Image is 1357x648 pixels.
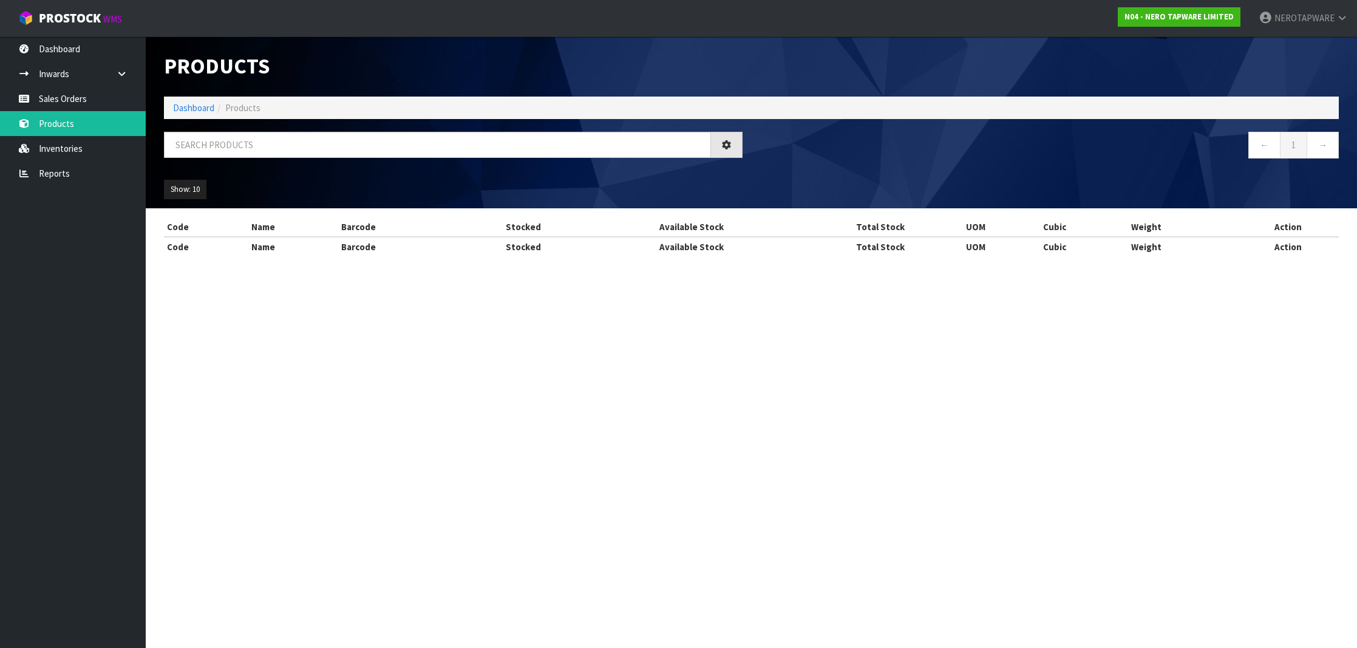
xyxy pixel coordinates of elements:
[18,10,33,26] img: cube-alt.png
[164,237,248,256] th: Code
[338,217,461,237] th: Barcode
[798,217,963,237] th: Total Stock
[248,237,338,256] th: Name
[1128,237,1238,256] th: Weight
[1274,12,1335,24] span: NEROTAPWARE
[225,102,260,114] span: Products
[461,217,585,237] th: Stocked
[585,217,798,237] th: Available Stock
[248,217,338,237] th: Name
[164,55,743,78] h1: Products
[1124,12,1234,22] strong: N04 - NERO TAPWARE LIMITED
[103,13,122,25] small: WMS
[1040,217,1128,237] th: Cubic
[963,217,1040,237] th: UOM
[164,132,711,158] input: Search products
[1128,217,1238,237] th: Weight
[461,237,585,256] th: Stocked
[1280,132,1307,158] a: 1
[1248,132,1280,158] a: ←
[798,237,963,256] th: Total Stock
[761,132,1339,162] nav: Page navigation
[173,102,214,114] a: Dashboard
[164,180,206,199] button: Show: 10
[1238,217,1339,237] th: Action
[338,237,461,256] th: Barcode
[963,237,1040,256] th: UOM
[1307,132,1339,158] a: →
[39,10,101,26] span: ProStock
[164,217,248,237] th: Code
[1238,237,1339,256] th: Action
[1040,237,1128,256] th: Cubic
[585,237,798,256] th: Available Stock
